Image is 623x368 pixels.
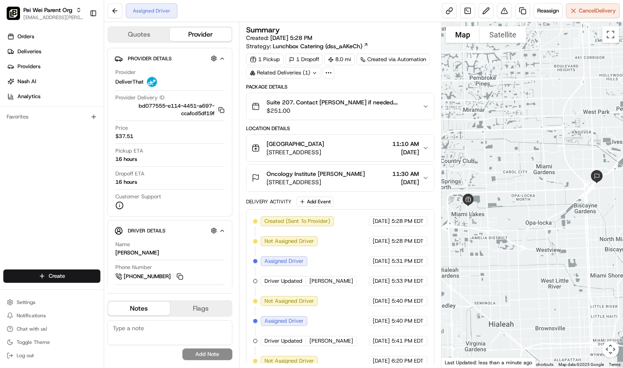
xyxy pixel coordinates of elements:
[115,193,161,200] span: Customer Support
[533,3,563,18] button: Reassign
[128,55,172,62] span: Provider Details
[566,3,620,18] button: CancelDelivery
[579,7,616,15] span: Cancel Delivery
[602,26,619,43] button: Toggle fullscreen view
[264,237,314,245] span: Not Assigned Driver
[246,84,434,90] div: Package Details
[115,249,159,257] div: [PERSON_NAME]
[17,326,47,332] span: Chat with us!
[273,42,369,50] a: Lunchbox Catering (dss_aAKeCh)
[3,336,100,348] button: Toggle Theme
[3,323,100,335] button: Chat with us!
[602,341,619,358] button: Map camera controls
[264,217,330,225] span: Created (Sent To Provider)
[247,93,434,120] button: Suite 207. Contact [PERSON_NAME] if needed. 3059270852$251.00
[246,125,434,132] div: Location Details
[124,273,171,280] span: [PHONE_NUMBER]
[17,33,34,40] span: Orders
[392,178,419,186] span: [DATE]
[247,135,434,161] button: [GEOGRAPHIC_DATA][STREET_ADDRESS]11:10 AM[DATE]
[115,272,184,281] a: [PHONE_NUMBER]
[264,317,304,325] span: Assigned Driver
[17,339,50,346] span: Toggle Theme
[267,106,416,115] span: $251.00
[7,7,20,20] img: Pei Wei Parent Org
[128,227,165,234] span: Driver Details
[115,69,136,76] span: Provider
[267,178,365,186] span: [STREET_ADDRESS]
[115,264,152,271] span: Phone Number
[391,237,424,245] span: 5:28 PM EDT
[115,178,137,186] div: 16 hours
[264,277,302,285] span: Driver Updated
[115,94,164,101] span: Provider Delivery ID
[444,357,471,368] a: Open this area in Google Maps (opens a new window)
[391,317,424,325] span: 5:40 PM EDT
[3,350,100,361] button: Log out
[264,297,314,305] span: Not Assigned Driver
[537,7,559,15] span: Reassign
[3,296,100,308] button: Settings
[3,45,104,58] a: Deliveries
[309,337,353,345] span: [PERSON_NAME]
[108,302,170,315] button: Notes
[3,90,104,103] a: Analytics
[246,54,284,65] div: 1 Pickup
[3,269,100,283] button: Create
[3,3,86,23] button: Pei Wei Parent OrgPei Wei Parent Org[EMAIL_ADDRESS][PERSON_NAME][DOMAIN_NAME]
[446,26,480,43] button: Show street map
[391,357,424,365] span: 6:20 PM EDT
[3,30,104,43] a: Orders
[115,124,128,132] span: Price
[391,297,424,305] span: 5:40 PM EDT
[170,302,232,315] button: Flags
[3,75,104,88] a: Nash AI
[391,217,424,225] span: 5:28 PM EDT
[373,237,390,245] span: [DATE]
[480,26,526,43] button: Show satellite imagery
[247,165,434,191] button: Oncology Institute [PERSON_NAME][STREET_ADDRESS]11:30 AM[DATE]
[49,272,65,280] span: Create
[297,197,334,207] button: Add Event
[17,78,36,85] span: Nash AI
[23,6,72,14] button: Pei Wei Parent Org
[324,54,355,65] div: 8.0 mi
[264,337,302,345] span: Driver Updated
[373,297,390,305] span: [DATE]
[392,140,419,148] span: 11:10 AM
[392,170,419,178] span: 11:30 AM
[3,60,104,73] a: Providers
[267,98,416,106] span: Suite 207. Contact [PERSON_NAME] if needed. 3059270852
[115,241,130,248] span: Name
[115,102,224,117] button: bd077555-e114-4451-a697-ccafcd5df19f
[246,34,312,42] span: Created:
[115,156,137,163] div: 16 hours
[391,277,424,285] span: 5:33 PM EDT
[444,357,471,368] img: Google
[264,257,304,265] span: Assigned Driver
[23,14,83,21] button: [EMAIL_ADDRESS][PERSON_NAME][DOMAIN_NAME]
[17,63,40,70] span: Providers
[17,48,41,55] span: Deliveries
[3,110,100,123] div: Favorites
[115,78,144,86] span: DeliverThat
[115,147,143,155] span: Pickup ETA
[3,310,100,321] button: Notifications
[246,42,369,50] div: Strategy:
[267,148,324,156] span: [STREET_ADDRESS]
[441,357,536,368] div: Last Updated: less than a minute ago
[270,34,312,42] span: [DATE] 5:28 PM
[609,362,621,367] a: Terms
[246,198,292,205] div: Delivery Activity
[115,52,225,65] button: Provider Details
[264,357,314,365] span: Not Assigned Driver
[170,28,232,41] button: Provider
[17,299,35,306] span: Settings
[558,362,604,367] span: Map data ©2025 Google
[356,54,430,65] a: Created via Automation
[17,352,34,359] span: Log out
[273,42,362,50] span: Lunchbox Catering (dss_aAKeCh)
[246,26,280,34] h3: Summary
